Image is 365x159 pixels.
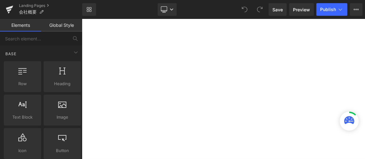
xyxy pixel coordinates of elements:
[289,3,314,16] a: Preview
[316,3,347,16] button: Publish
[253,3,266,16] button: Redo
[41,19,82,32] a: Global Style
[6,80,39,87] span: Row
[320,7,336,12] span: Publish
[82,3,96,16] a: New Library
[5,51,17,57] span: Base
[46,114,79,121] span: Image
[350,3,362,16] button: More
[19,9,37,15] span: 会社概要
[272,6,283,13] span: Save
[19,3,82,8] a: Landing Pages
[238,3,251,16] button: Undo
[46,147,79,154] span: Button
[293,6,310,13] span: Preview
[46,80,79,87] span: Heading
[6,147,39,154] span: Icon
[6,114,39,121] span: Text Block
